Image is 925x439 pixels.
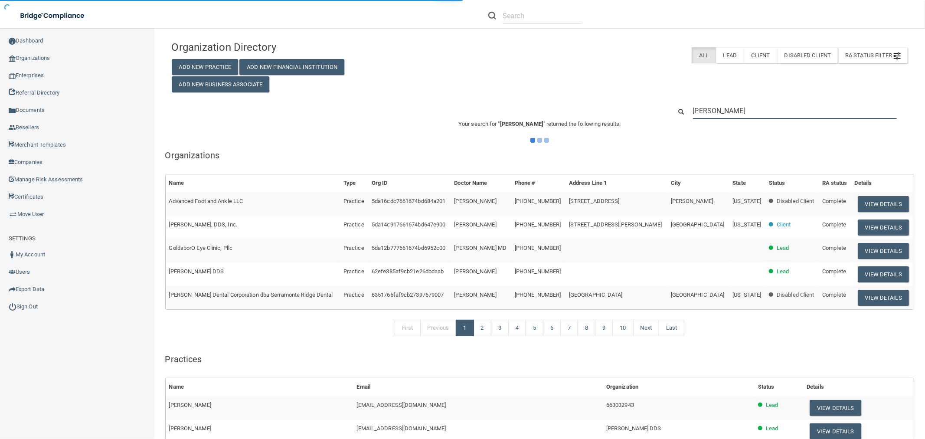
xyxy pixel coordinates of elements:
[819,174,851,192] th: RA status
[13,7,93,25] img: bridge_compliance_login_screen.278c3ca4.svg
[858,243,909,259] button: View Details
[420,320,457,336] a: Previous
[9,303,16,311] img: ic_power_dark.7ecde6b1.png
[659,320,684,336] a: Last
[777,290,814,300] p: Disabled Client
[343,221,364,228] span: Practice
[165,354,915,364] h5: Practices
[777,47,838,63] label: Disabled Client
[172,76,270,92] button: Add New Business Associate
[474,320,491,336] a: 2
[569,292,623,298] span: [GEOGRAPHIC_DATA]
[732,221,761,228] span: [US_STATE]
[454,245,507,251] span: [PERSON_NAME] MD
[845,52,901,59] span: RA Status Filter
[822,292,846,298] span: Complete
[755,378,804,396] th: Status
[543,320,561,336] a: 6
[515,198,561,204] span: [PHONE_NUMBER]
[515,245,561,251] span: [PHONE_NUMBER]
[822,268,846,275] span: Complete
[166,174,340,192] th: Name
[372,268,444,275] span: 62efe385af9cb21e26dbdaab
[172,59,239,75] button: Add New Practice
[169,221,237,228] span: [PERSON_NAME], DDS, Inc.
[692,47,716,63] label: All
[500,121,543,127] span: [PERSON_NAME]
[343,268,364,275] span: Practice
[343,198,364,204] span: Practice
[526,320,543,336] a: 5
[777,196,814,206] p: Disabled Client
[372,292,444,298] span: 6351765faf9cb27397679007
[454,292,496,298] span: [PERSON_NAME]
[491,320,509,336] a: 3
[732,198,761,204] span: [US_STATE]
[454,268,496,275] span: [PERSON_NAME]
[894,52,901,59] img: icon-filter@2x.21656d0b.png
[169,268,224,275] span: [PERSON_NAME] DDS
[508,320,526,336] a: 4
[357,402,446,408] span: [EMAIL_ADDRESS][DOMAIN_NAME]
[515,292,561,298] span: [PHONE_NUMBER]
[503,8,582,24] input: Search
[166,378,353,396] th: Name
[9,286,16,293] img: icon-export.b9366987.png
[578,320,595,336] a: 8
[456,320,474,336] a: 1
[372,198,445,204] span: 5da16cdc7661674bd684a201
[595,320,613,336] a: 9
[777,219,791,230] p: Client
[765,174,819,192] th: Status
[858,196,909,212] button: View Details
[693,103,897,119] input: Search
[9,38,16,45] img: ic_dashboard_dark.d01f4a41.png
[858,266,909,282] button: View Details
[488,12,496,20] img: ic-search.3b580494.png
[169,425,211,432] span: [PERSON_NAME]
[565,174,667,192] th: Address Line 1
[454,198,496,204] span: [PERSON_NAME]
[671,292,725,298] span: [GEOGRAPHIC_DATA]
[395,320,421,336] a: First
[9,251,16,258] img: ic_user_dark.df1a06c3.png
[803,378,914,396] th: Details
[9,107,16,114] img: icon-documents.8dae5593.png
[9,55,16,62] img: organization-icon.f8decf85.png
[239,59,344,75] button: Add New Financial Institution
[357,425,446,432] span: [EMAIL_ADDRESS][DOMAIN_NAME]
[372,245,445,251] span: 5da12b777661674bd6952c00
[612,320,633,336] a: 10
[9,210,17,219] img: briefcase.64adab9b.png
[766,423,778,434] p: Lead
[454,221,496,228] span: [PERSON_NAME]
[451,174,511,192] th: Doctor Name
[515,268,561,275] span: [PHONE_NUMBER]
[515,221,561,228] span: [PHONE_NUMBER]
[822,245,846,251] span: Complete
[603,378,755,396] th: Organization
[732,292,761,298] span: [US_STATE]
[530,138,549,143] img: ajax-loader.4d491dd7.gif
[172,42,409,53] h4: Organization Directory
[343,292,364,298] span: Practice
[343,245,364,251] span: Practice
[766,400,778,410] p: Lead
[777,243,789,253] p: Lead
[340,174,368,192] th: Type
[851,174,914,192] th: Details
[169,245,233,251] span: GoldsborO Eye Clinic, Pllc
[169,402,211,408] span: [PERSON_NAME]
[671,198,713,204] span: [PERSON_NAME]
[569,221,662,228] span: [STREET_ADDRESS][PERSON_NAME]
[511,174,565,192] th: Phone #
[606,425,661,432] span: [PERSON_NAME] DDS
[560,320,578,336] a: 7
[569,198,620,204] span: [STREET_ADDRESS]
[9,73,16,79] img: enterprise.0d942306.png
[368,174,451,192] th: Org ID
[671,221,725,228] span: [GEOGRAPHIC_DATA]
[372,221,445,228] span: 5da14c917661674bd647e900
[822,198,846,204] span: Complete
[606,402,634,408] span: 663032943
